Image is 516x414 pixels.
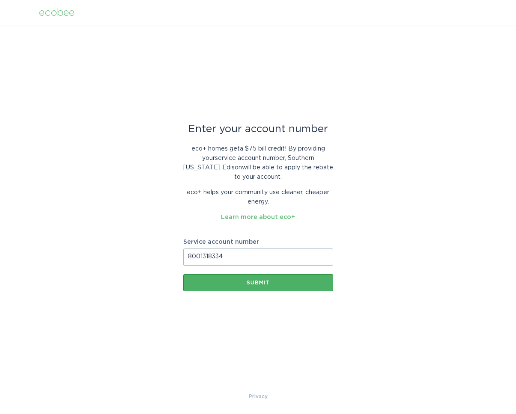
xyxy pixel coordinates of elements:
div: Submit [188,280,329,285]
div: Enter your account number [183,124,333,134]
button: Submit [183,274,333,291]
label: Service account number [183,239,333,245]
div: ecobee [39,8,75,18]
a: Learn more about eco+ [221,214,295,220]
p: eco+ homes get a $75 bill credit ! By providing your service account number , Southern [US_STATE]... [183,144,333,182]
a: Privacy Policy & Terms of Use [249,392,268,401]
p: eco+ helps your community use cleaner, cheaper energy. [183,188,333,207]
